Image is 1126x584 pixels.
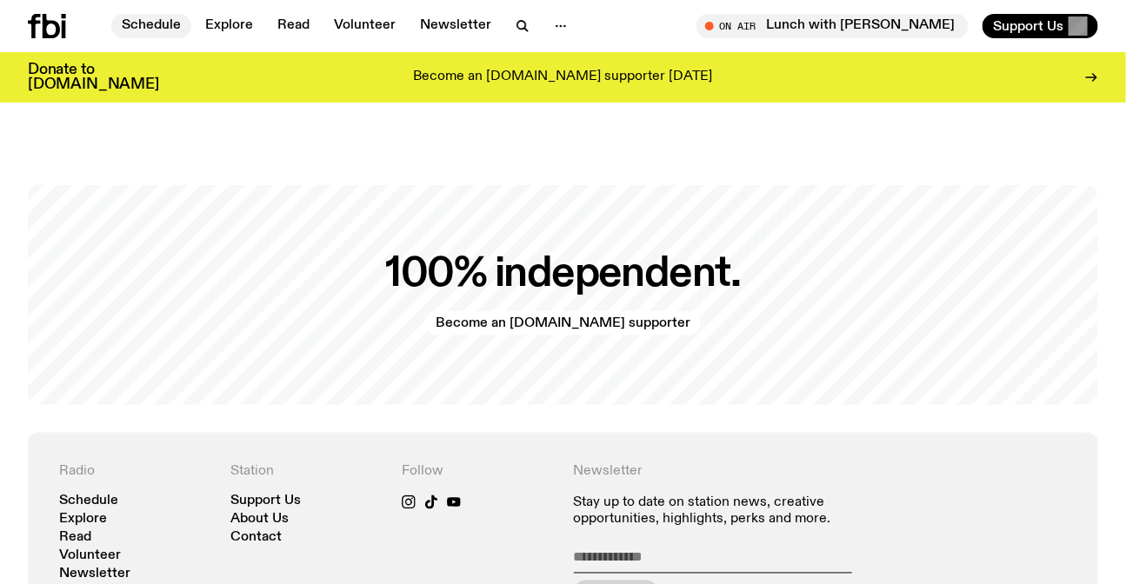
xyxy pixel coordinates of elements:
[983,14,1098,38] button: Support Us
[59,568,130,581] a: Newsletter
[230,514,289,527] a: About Us
[425,311,701,335] a: Become an [DOMAIN_NAME] supporter
[59,464,210,481] h4: Radio
[410,14,502,38] a: Newsletter
[28,63,159,92] h3: Donate to [DOMAIN_NAME]
[195,14,263,38] a: Explore
[696,14,969,38] button: On AirLunch with [PERSON_NAME]
[574,495,896,528] p: Stay up to date on station news, creative opportunities, highlights, perks and more.
[267,14,320,38] a: Read
[59,550,121,563] a: Volunteer
[574,464,896,481] h4: Newsletter
[230,532,282,545] a: Contact
[59,532,91,545] a: Read
[59,495,118,508] a: Schedule
[414,70,713,85] p: Become an [DOMAIN_NAME] supporter [DATE]
[993,18,1063,34] span: Support Us
[323,14,406,38] a: Volunteer
[402,464,552,481] h4: Follow
[59,514,107,527] a: Explore
[230,464,381,481] h4: Station
[385,255,741,294] h2: 100% independent.
[230,495,301,508] a: Support Us
[111,14,191,38] a: Schedule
